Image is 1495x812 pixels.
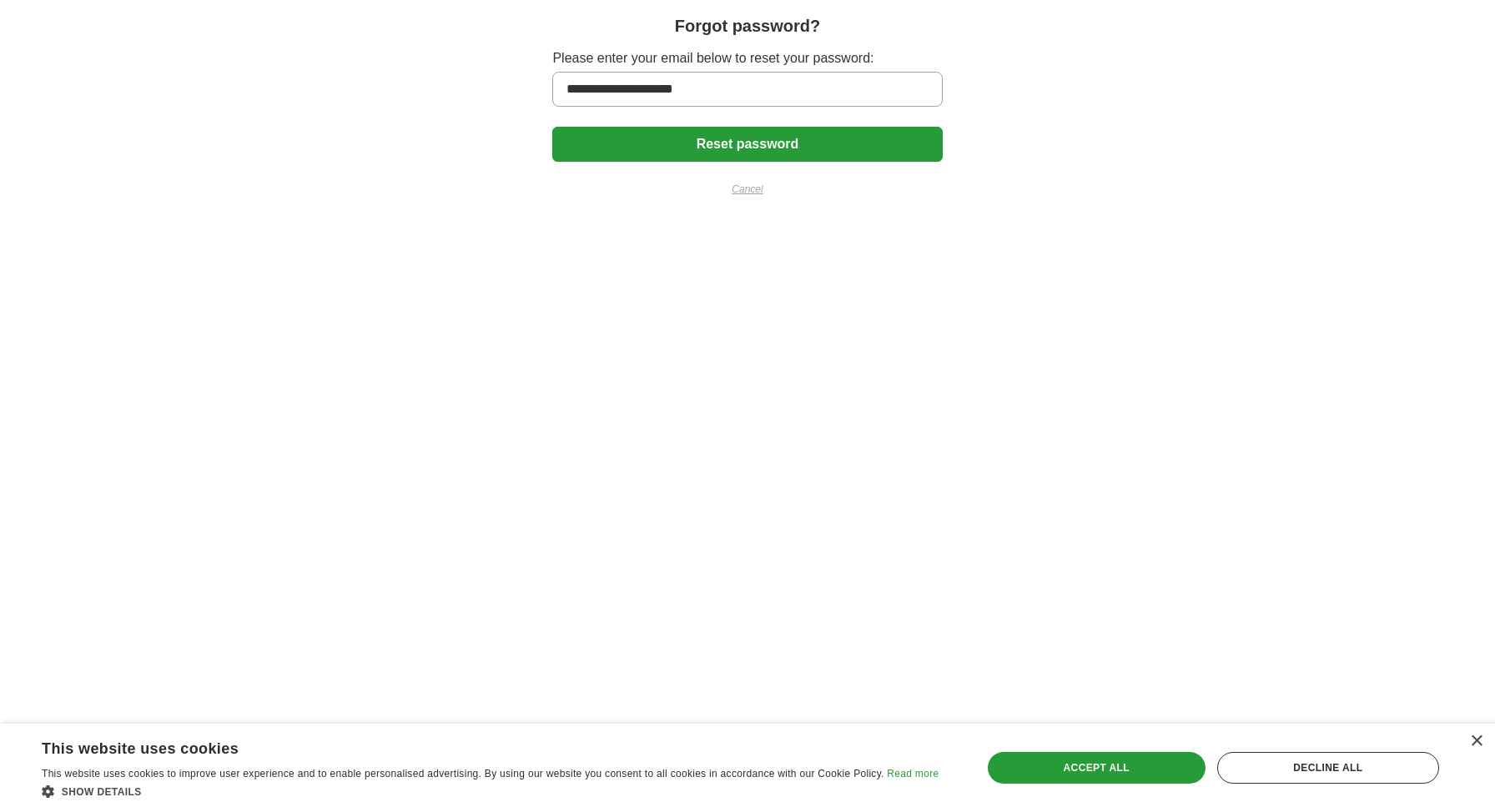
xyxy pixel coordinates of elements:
a: Cancel [552,182,942,197]
a: Read more, opens a new window [887,768,939,779]
label: Please enter your email below to reset your password: [552,48,942,68]
div: Close [1470,735,1482,748]
div: Show details [42,783,939,799]
div: Accept all [988,752,1206,784]
button: Reset password [552,127,942,162]
span: Show details [62,786,142,798]
div: Decline all [1217,752,1439,784]
span: This website uses cookies to improve user experience and to enable personalised advertising. By u... [42,768,884,779]
h1: Forgot password? [675,13,820,38]
div: This website uses cookies [42,734,897,759]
